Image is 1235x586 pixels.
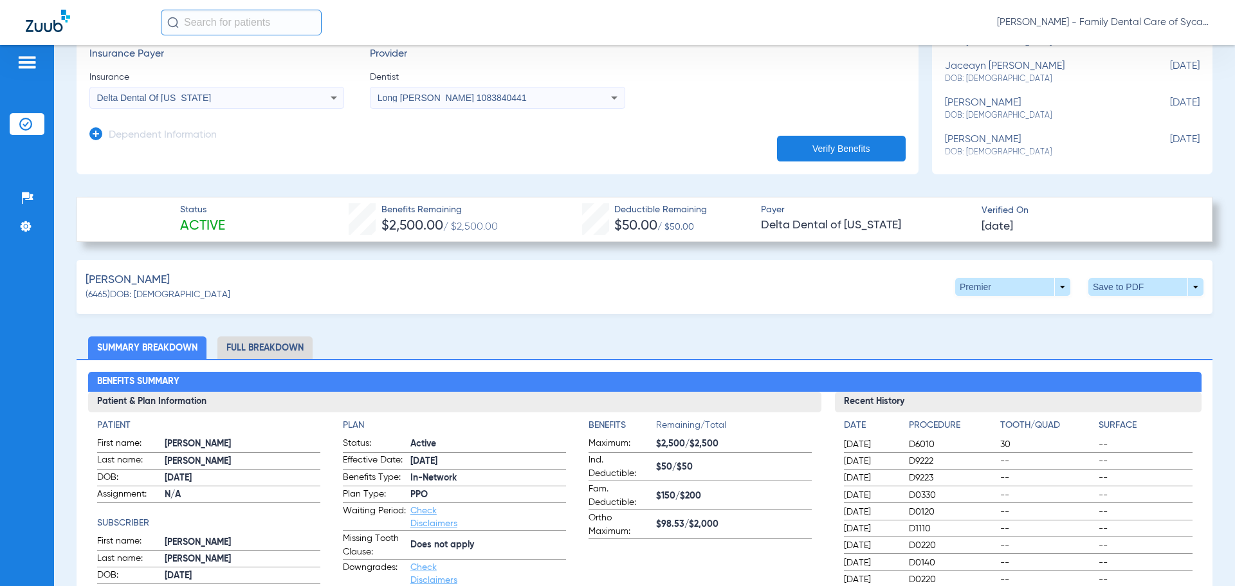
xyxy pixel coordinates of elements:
input: Search for patients [161,10,322,35]
span: -- [1000,472,1094,484]
app-breakdown-title: Procedure [909,419,996,437]
img: Zuub Logo [26,10,70,32]
span: [PERSON_NAME] [86,272,170,288]
span: -- [1099,573,1193,586]
span: -- [1099,489,1193,502]
button: Save to PDF [1088,278,1203,296]
span: Long [PERSON_NAME] 1083840441 [378,93,527,103]
span: DOB: [97,569,160,584]
span: $2,500.00 [381,219,443,233]
h4: Subscriber [97,517,320,530]
span: Fam. Deductible: [589,482,652,509]
span: Status: [343,437,406,452]
h3: Provider [370,48,625,61]
div: jaceayn [PERSON_NAME] [945,60,1135,84]
span: -- [1000,539,1094,552]
span: $2,500/$2,500 [656,437,812,451]
button: Verify Benefits [777,136,906,161]
span: D0330 [909,489,996,502]
app-breakdown-title: Benefits [589,419,656,437]
span: [DATE] [844,522,898,535]
span: $50.00 [614,219,657,233]
span: / $2,500.00 [443,222,498,232]
app-breakdown-title: Date [844,419,898,437]
span: [DATE] [165,569,320,583]
span: First name: [97,437,160,452]
span: -- [1099,506,1193,518]
span: PPO [410,488,566,502]
span: [PERSON_NAME] [165,437,320,451]
span: D0120 [909,506,996,518]
h4: Procedure [909,419,996,432]
span: DOB: [97,471,160,486]
span: N/A [165,488,320,502]
div: [PERSON_NAME] [945,134,1135,158]
span: Status [180,203,225,217]
img: Search Icon [167,17,179,28]
span: Plan Type: [343,488,406,503]
h4: Surface [1099,419,1193,432]
h2: Benefits Summary [88,372,1202,392]
span: Ind. Deductible: [589,453,652,481]
span: [DATE] [844,455,898,468]
span: [DATE] [844,539,898,552]
span: Insurance [89,71,344,84]
span: -- [1099,438,1193,451]
span: DOB: [DEMOGRAPHIC_DATA] [945,110,1135,122]
h3: Patient & Plan Information [88,392,821,412]
span: Benefits Remaining [381,203,498,217]
span: [DATE] [982,219,1013,235]
span: [PERSON_NAME] [165,553,320,566]
span: Deductible Remaining [614,203,707,217]
span: [DATE] [1135,97,1200,121]
span: Remaining/Total [656,419,812,437]
a: Check Disclaimers [410,506,457,528]
span: [DATE] [844,472,898,484]
span: In-Network [410,472,566,485]
span: 30 [1000,438,1094,451]
h4: Plan [343,419,566,432]
span: -- [1099,472,1193,484]
span: D6010 [909,438,996,451]
h4: Tooth/Quad [1000,419,1094,432]
span: Ortho Maximum: [589,511,652,538]
span: Last name: [97,552,160,567]
span: $98.53/$2,000 [656,518,812,531]
span: [PERSON_NAME] [165,536,320,549]
span: -- [1099,556,1193,569]
span: Delta Dental Of [US_STATE] [97,93,212,103]
span: Effective Date: [343,453,406,469]
span: -- [1000,556,1094,569]
h3: Insurance Payer [89,48,344,61]
span: Missing Tooth Clause: [343,532,406,559]
div: [PERSON_NAME] [945,97,1135,121]
h3: Recent History [835,392,1202,412]
span: Assignment: [97,488,160,503]
span: (6465) DOB: [DEMOGRAPHIC_DATA] [86,288,230,302]
span: D9223 [909,472,996,484]
span: -- [1099,455,1193,468]
app-breakdown-title: Surface [1099,419,1193,437]
span: Active [410,437,566,451]
span: Does not apply [410,538,566,552]
span: -- [1099,522,1193,535]
span: Delta Dental of [US_STATE] [761,217,971,233]
span: -- [1000,455,1094,468]
span: [DATE] [410,455,566,468]
h3: Dependent Information [109,129,217,142]
li: Full Breakdown [217,336,313,359]
span: D1110 [909,522,996,535]
span: [DATE] [1135,60,1200,84]
span: -- [1000,522,1094,535]
button: Premier [955,278,1070,296]
span: [PERSON_NAME] - Family Dental Care of Sycamore [997,16,1209,29]
span: DOB: [DEMOGRAPHIC_DATA] [945,73,1135,85]
span: Payer [761,203,971,217]
span: [DATE] [844,438,898,451]
span: [DATE] [844,556,898,569]
span: DOB: [DEMOGRAPHIC_DATA] [945,147,1135,158]
li: Summary Breakdown [88,336,206,359]
span: Dentist [370,71,625,84]
span: [DATE] [844,573,898,586]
